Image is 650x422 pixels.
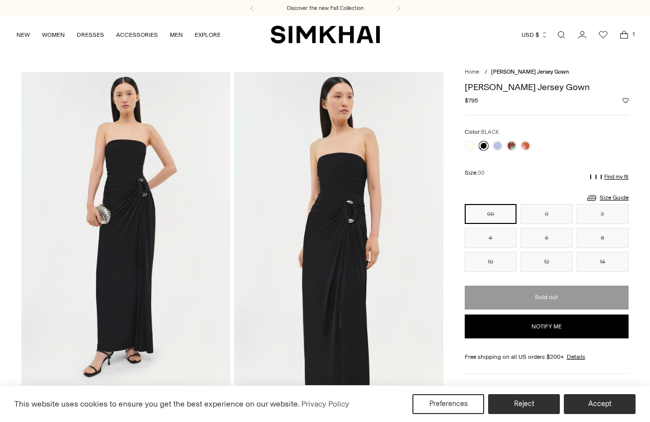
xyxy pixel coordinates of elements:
button: Accept [564,394,636,414]
label: Size: [465,168,485,178]
button: 2 [577,204,629,224]
button: 4 [465,228,517,248]
span: $795 [465,96,478,105]
span: BLACK [481,129,499,135]
button: 0 [520,204,572,224]
a: Wishlist [593,25,613,45]
a: Home [465,69,479,75]
span: 1 [629,30,638,39]
a: Discover the new Fall Collection [287,4,364,12]
label: Color: [465,127,499,137]
a: Privacy Policy (opens in a new tab) [300,397,351,412]
a: Go to the account page [572,25,592,45]
button: Add to Wishlist [623,98,629,104]
button: 14 [577,252,629,272]
h1: [PERSON_NAME] Jersey Gown [465,83,629,92]
a: WOMEN [42,24,65,46]
a: NEW [16,24,30,46]
span: 00 [478,170,485,176]
a: Open search modal [551,25,571,45]
a: Details [567,352,585,361]
img: Emma Strapless Jersey Gown [234,72,443,385]
a: EXPLORE [195,24,221,46]
a: ACCESSORIES [116,24,158,46]
button: Preferences [412,394,484,414]
a: SIMKHAI [270,25,380,44]
span: This website uses cookies to ensure you get the best experience on our website. [14,399,300,409]
button: Reject [488,394,560,414]
a: Open cart modal [614,25,634,45]
button: 00 [465,204,517,224]
div: / [485,68,487,77]
a: Size Guide [586,192,629,204]
div: Free shipping on all US orders $200+ [465,352,629,361]
button: 6 [520,228,572,248]
button: USD $ [521,24,548,46]
button: 10 [465,252,517,272]
nav: breadcrumbs [465,68,629,77]
img: Emma Strapless Jersey Gown [21,72,230,385]
button: 8 [577,228,629,248]
a: DRESSES [77,24,104,46]
button: Notify me [465,315,629,338]
a: MEN [170,24,183,46]
button: 12 [520,252,572,272]
span: [PERSON_NAME] Jersey Gown [491,69,569,75]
